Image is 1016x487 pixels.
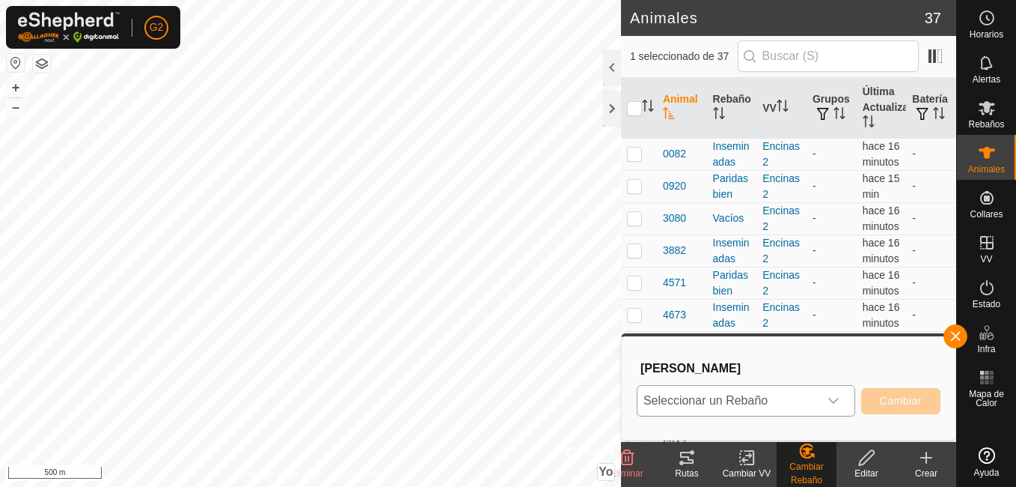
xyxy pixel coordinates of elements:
[906,170,956,202] td: -
[713,332,751,363] div: Paridas bien
[233,468,319,481] a: Política de Privacidad
[961,390,1012,408] span: Mapa de Calor
[150,19,164,35] span: G2
[657,467,717,480] div: Rutas
[33,55,51,73] button: Capas del Mapa
[973,75,1000,84] span: Alertas
[643,394,768,407] font: Seleccionar un Rebaño
[762,172,800,200] a: Encinas2
[807,138,857,170] td: -
[933,109,945,121] p-sorticon: Activar para ordenar
[642,102,654,114] p-sorticon: Activar para ordenar
[818,386,848,416] div: Disparador desplegable
[863,269,900,297] span: 30 ago 2025, 23:06
[906,267,956,299] td: -
[663,307,686,323] span: 4673
[836,467,896,480] div: Editar
[906,202,956,235] td: -
[974,468,1000,477] span: Ayuda
[777,460,836,487] div: Cambiar Rebaño
[7,79,25,97] button: +
[896,467,956,480] div: Crear
[906,299,956,331] td: -
[738,40,919,72] input: Buscar (S)
[663,211,686,226] span: 3080
[906,331,956,363] td: -
[762,140,800,168] a: Encinas2
[977,345,995,354] span: Infra
[7,98,25,116] button: –
[7,54,25,72] button: Restablecer Mapa
[713,211,751,226] div: Vacíos
[663,275,686,291] span: 4571
[713,109,725,121] p-sorticon: Activar para ordenar
[762,205,800,232] a: Encinas2
[980,255,992,264] span: VV
[762,102,777,114] font: VV
[863,172,900,200] span: 30 ago 2025, 23:06
[599,465,613,478] span: Yo
[717,467,777,480] div: Cambiar VV
[863,301,900,329] span: 30 ago 2025, 23:06
[863,140,900,168] span: 30 ago 2025, 23:06
[861,388,940,414] button: Cambiar
[18,12,120,43] img: Logo Gallagher
[807,235,857,267] td: -
[663,109,675,121] p-sorticon: Activar para ordenar
[912,93,947,105] font: Batería
[610,468,643,479] span: Eliminar
[598,464,614,480] button: Yo
[807,202,857,235] td: -
[833,109,845,121] p-sorticon: Activar para ordenar
[973,300,1000,309] span: Estado
[807,170,857,202] td: -
[762,269,800,297] a: Encinas2
[630,9,925,27] h2: Animales
[906,235,956,267] td: -
[880,395,922,407] span: Cambiar
[663,93,698,105] font: Animal
[807,299,857,331] td: -
[762,301,800,329] a: Encinas2
[713,139,751,170] div: Inseminadas
[777,102,789,114] p-sorticon: Activar para ordenar
[762,237,800,264] a: Encinas2
[863,205,900,232] span: 30 ago 2025, 23:06
[713,171,751,202] div: Paridas bien
[968,165,1005,174] span: Animales
[968,120,1004,129] span: Rebaños
[957,441,1016,483] a: Ayuda
[970,210,1003,219] span: Collares
[713,267,751,299] div: Paridas bien
[663,178,686,194] span: 0920
[663,146,686,162] span: 0082
[807,331,857,363] td: -
[970,30,1003,39] span: Horarios
[637,386,818,416] span: Seleccionar un Rebaño
[863,237,900,264] span: 30 ago 2025, 23:06
[337,468,388,481] a: Contáctenos
[713,93,751,105] font: Rebaño
[713,235,751,267] div: Inseminadas
[863,118,875,130] p-sorticon: Activar para ordenar
[906,138,956,170] td: -
[807,267,857,299] td: -
[663,243,686,258] span: 3882
[863,85,930,113] font: Última Actualización
[640,361,940,375] h3: [PERSON_NAME]
[630,49,738,64] span: 1 seleccionado de 37
[925,7,941,29] span: 37
[813,93,850,105] font: Grupos
[713,300,751,331] div: Inseminadas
